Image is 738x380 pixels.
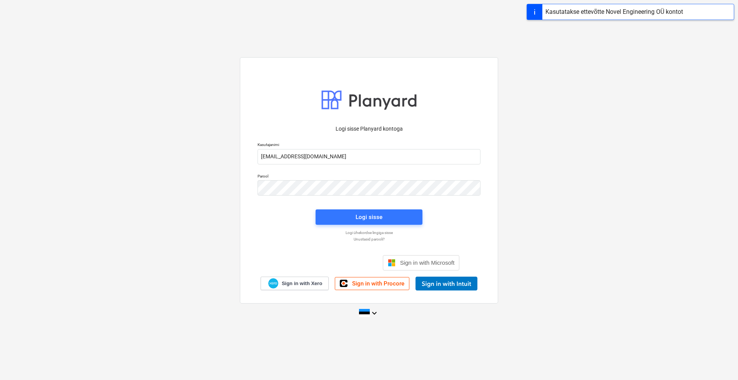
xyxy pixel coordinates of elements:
[400,259,455,266] span: Sign in with Microsoft
[545,7,683,17] div: Kasutatakse ettevõtte Novel Engineering OÜ kontot
[370,309,379,318] i: keyboard_arrow_down
[275,254,381,271] iframe: Sisselogimine Google'i nupu abil
[254,237,484,242] a: Unustasid parooli?
[254,230,484,235] a: Logi ühekordse lingiga sisse
[258,174,480,180] p: Parool
[388,259,396,267] img: Microsoft logo
[258,125,480,133] p: Logi sisse Planyard kontoga
[316,209,422,225] button: Logi sisse
[356,212,382,222] div: Logi sisse
[258,142,480,149] p: Kasutajanimi
[352,280,404,287] span: Sign in with Procore
[258,149,480,164] input: Kasutajanimi
[268,278,278,289] img: Xero logo
[282,280,322,287] span: Sign in with Xero
[261,277,329,290] a: Sign in with Xero
[335,277,409,290] a: Sign in with Procore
